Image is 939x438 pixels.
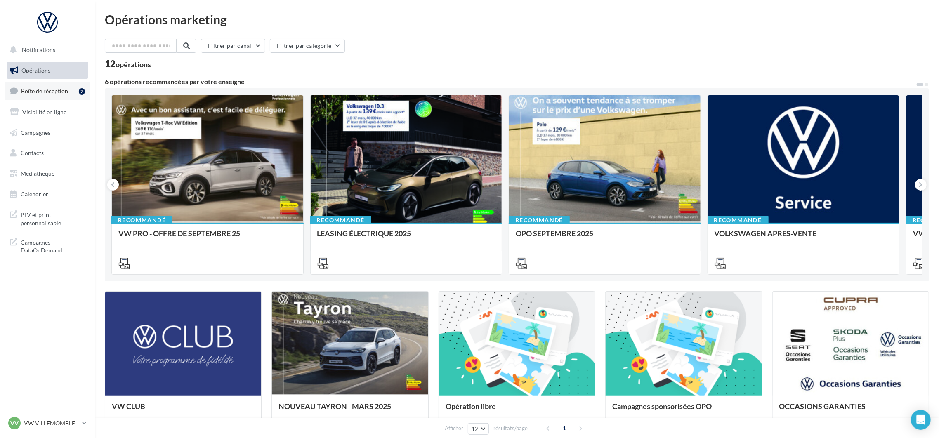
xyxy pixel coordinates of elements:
[5,206,90,230] a: PLV et print personnalisable
[21,87,68,94] span: Boîte de réception
[779,402,922,419] div: OCCASIONS GARANTIES
[24,419,79,427] p: VW VILLEMOMBLE
[22,46,55,53] span: Notifications
[278,402,421,419] div: NOUVEAU TAYRON - MARS 2025
[5,165,90,182] a: Médiathèque
[5,82,90,100] a: Boîte de réception2
[105,13,929,26] div: Opérations marketing
[516,229,694,246] div: OPO SEPTEMBRE 2025
[446,402,588,419] div: Opération libre
[558,422,571,435] span: 1
[5,144,90,162] a: Contacts
[5,104,90,121] a: Visibilité en ligne
[310,216,371,225] div: Recommandé
[22,108,66,115] span: Visibilité en ligne
[112,402,255,419] div: VW CLUB
[5,186,90,203] a: Calendrier
[111,216,172,225] div: Recommandé
[118,229,297,246] div: VW PRO - OFFRE DE SEPTEMBRE 25
[911,410,931,430] div: Open Intercom Messenger
[79,88,85,95] div: 2
[445,424,463,432] span: Afficher
[270,39,345,53] button: Filtrer par catégorie
[21,237,85,254] span: Campagnes DataOnDemand
[7,415,88,431] a: VV VW VILLEMOMBLE
[5,62,90,79] a: Opérations
[493,424,528,432] span: résultats/page
[10,419,19,427] span: VV
[105,78,916,85] div: 6 opérations recommandées par votre enseigne
[21,67,50,74] span: Opérations
[105,59,151,68] div: 12
[201,39,265,53] button: Filtrer par canal
[468,423,489,435] button: 12
[317,229,495,246] div: LEASING ÉLECTRIQUE 2025
[715,229,893,246] div: VOLKSWAGEN APRES-VENTE
[708,216,769,225] div: Recommandé
[21,149,44,156] span: Contacts
[116,61,151,68] div: opérations
[5,124,90,141] a: Campagnes
[5,41,87,59] button: Notifications
[5,233,90,258] a: Campagnes DataOnDemand
[612,402,755,419] div: Campagnes sponsorisées OPO
[21,170,54,177] span: Médiathèque
[21,209,85,227] span: PLV et print personnalisable
[21,129,50,136] span: Campagnes
[21,191,48,198] span: Calendrier
[472,426,479,432] span: 12
[509,216,570,225] div: Recommandé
